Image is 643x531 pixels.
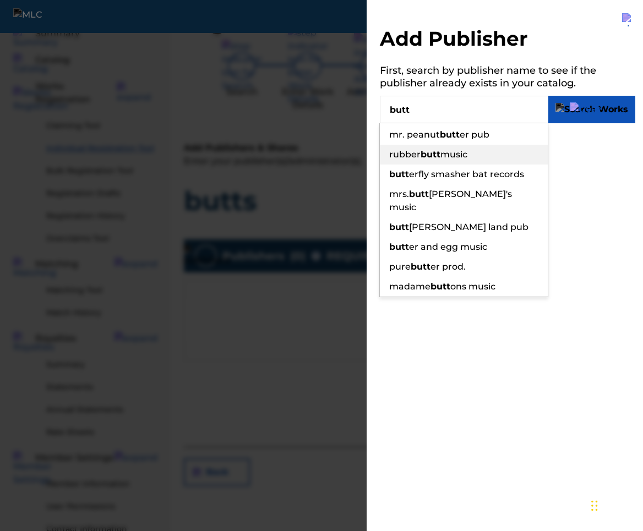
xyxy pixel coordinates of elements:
[431,281,450,292] strong: butt
[440,149,467,160] span: music
[380,96,548,123] input: Search publisher's name
[555,103,628,116] img: Search Works
[389,242,409,252] strong: butt
[389,189,512,212] span: [PERSON_NAME]'s music
[409,222,528,232] span: [PERSON_NAME] land pub
[389,222,409,232] strong: butt
[409,242,487,252] span: er and egg music
[421,149,440,160] strong: butt
[13,8,56,24] img: MLC Logo
[389,261,411,272] span: pure
[570,102,601,116] img: close
[460,129,489,140] span: er pub
[389,189,409,199] span: mrs.
[431,261,466,272] span: er prod.
[409,189,429,199] strong: butt
[389,281,431,292] span: madame
[409,169,524,179] span: erfly smasher bat records
[380,26,635,54] h2: Add Publisher
[411,261,431,272] strong: butt
[389,169,409,179] strong: butt
[450,281,495,292] span: ons music
[591,489,598,522] div: Drag
[389,129,440,140] span: mr. peanut
[389,149,421,160] span: rubber
[588,478,643,531] iframe: Chat Widget
[440,129,460,140] strong: butt
[380,61,635,96] h5: First, search by publisher name to see if the publisher already exists in your catalog.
